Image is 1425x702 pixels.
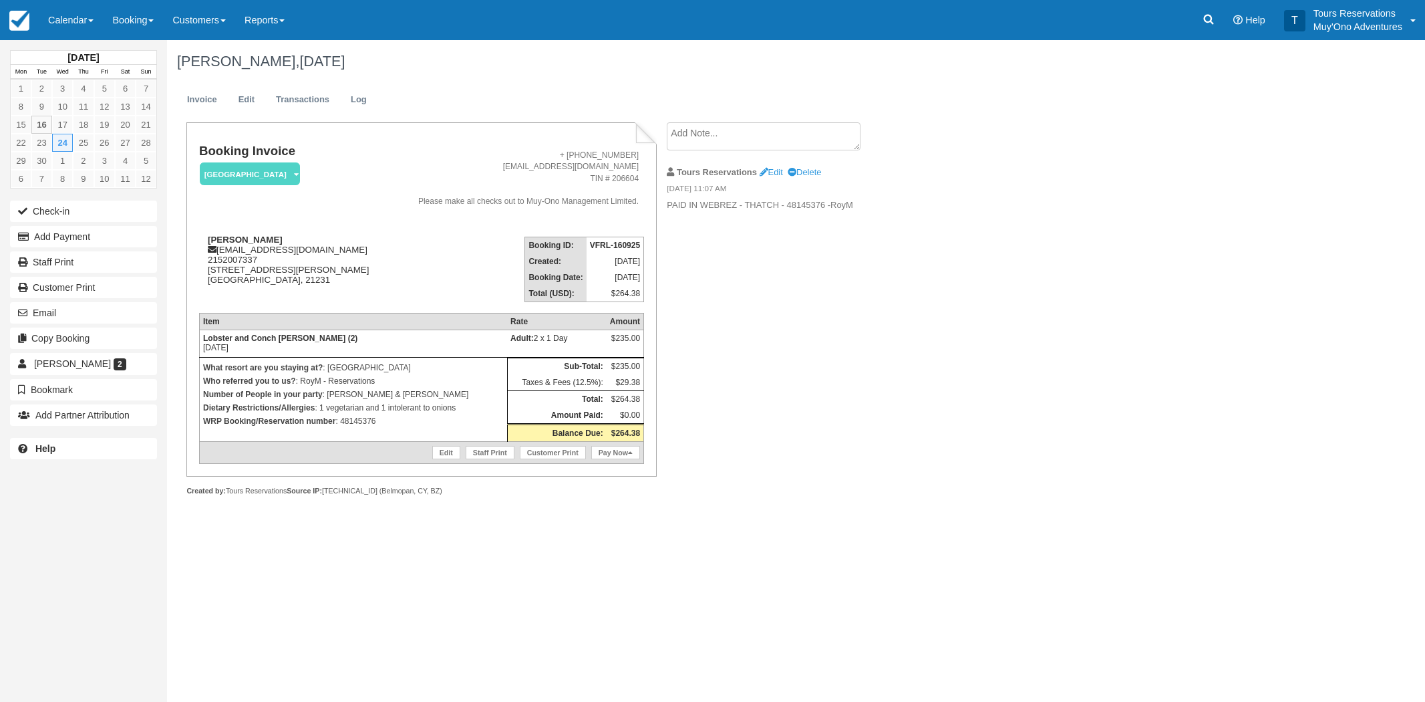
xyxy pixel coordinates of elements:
[203,415,504,428] p: : 48145376
[203,388,504,401] p: : [PERSON_NAME] & [PERSON_NAME]
[136,116,156,134] a: 21
[10,379,157,400] button: Bookmark
[10,302,157,324] button: Email
[10,277,157,298] a: Customer Print
[587,285,644,302] td: $264.38
[94,152,115,170] a: 3
[10,226,157,247] button: Add Payment
[590,241,640,250] strong: VFRL-160925
[34,358,111,369] span: [PERSON_NAME]
[94,170,115,188] a: 10
[115,80,136,98] a: 6
[52,80,73,98] a: 3
[115,98,136,116] a: 13
[177,87,227,113] a: Invoice
[94,65,115,80] th: Fri
[31,116,52,134] a: 16
[136,134,156,152] a: 28
[115,116,136,134] a: 20
[525,269,587,285] th: Booking Date:
[11,98,31,116] a: 8
[31,152,52,170] a: 30
[11,170,31,188] a: 6
[203,374,504,388] p: : RoyM - Reservations
[10,328,157,349] button: Copy Booking
[760,167,783,177] a: Edit
[73,152,94,170] a: 2
[115,170,136,188] a: 11
[507,358,607,374] th: Sub-Total:
[507,407,607,425] th: Amount Paid:
[393,150,639,207] address: + [PHONE_NUMBER] [EMAIL_ADDRESS][DOMAIN_NAME] TIN # 206604 Please make all checks out to Muy-Ono ...
[52,134,73,152] a: 24
[10,251,157,273] a: Staff Print
[136,80,156,98] a: 7
[10,353,157,374] a: [PERSON_NAME] 2
[73,134,94,152] a: 25
[466,446,514,459] a: Staff Print
[432,446,460,459] a: Edit
[266,87,339,113] a: Transactions
[607,358,644,374] td: $235.00
[510,334,534,343] strong: Adult
[611,429,640,438] strong: $264.38
[287,487,322,495] strong: Source IP:
[35,443,55,454] b: Help
[115,65,136,80] th: Sat
[299,53,345,70] span: [DATE]
[73,98,94,116] a: 11
[199,235,387,302] div: [EMAIL_ADDRESS][DOMAIN_NAME] 2152007337 [STREET_ADDRESS][PERSON_NAME] [GEOGRAPHIC_DATA], 21231
[203,417,335,426] strong: WRP Booking/Reservation number
[52,98,73,116] a: 10
[525,237,587,253] th: Booking ID:
[507,330,607,357] td: 2 x 1 Day
[31,80,52,98] a: 2
[136,65,156,80] th: Sun
[208,235,283,245] strong: [PERSON_NAME]
[1284,10,1305,31] div: T
[1313,7,1402,20] p: Tours Reservations
[67,52,99,63] strong: [DATE]
[114,358,126,370] span: 2
[203,363,323,372] strong: What resort are you staying at?
[591,446,640,459] a: Pay Now
[73,116,94,134] a: 18
[11,134,31,152] a: 22
[115,152,136,170] a: 4
[199,313,507,330] th: Item
[587,269,644,285] td: [DATE]
[525,285,587,302] th: Total (USD):
[507,374,607,391] td: Taxes & Fees (12.5%):
[199,162,295,187] a: [GEOGRAPHIC_DATA]
[31,134,52,152] a: 23
[73,65,94,80] th: Thu
[52,152,73,170] a: 1
[10,201,157,222] button: Check-in
[94,80,115,98] a: 5
[667,183,892,198] em: [DATE] 11:07 AM
[177,53,1226,70] h1: [PERSON_NAME],
[1245,15,1265,25] span: Help
[11,80,31,98] a: 1
[520,446,586,459] a: Customer Print
[11,152,31,170] a: 29
[1233,15,1243,25] i: Help
[31,98,52,116] a: 9
[136,98,156,116] a: 14
[607,313,644,330] th: Amount
[1313,20,1402,33] p: Muy'Ono Adventures
[52,116,73,134] a: 17
[136,170,156,188] a: 12
[203,334,357,343] strong: Lobster and Conch [PERSON_NAME] (2)
[203,361,504,374] p: : [GEOGRAPHIC_DATA]
[94,98,115,116] a: 12
[199,144,387,158] h1: Booking Invoice
[94,134,115,152] a: 26
[203,403,315,413] strong: Dietary Restrictions/Allergies
[788,167,821,177] a: Delete
[607,407,644,425] td: $0.00
[587,253,644,269] td: [DATE]
[94,116,115,134] a: 19
[203,390,323,399] strong: Number of People in your party
[200,162,300,186] em: [GEOGRAPHIC_DATA]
